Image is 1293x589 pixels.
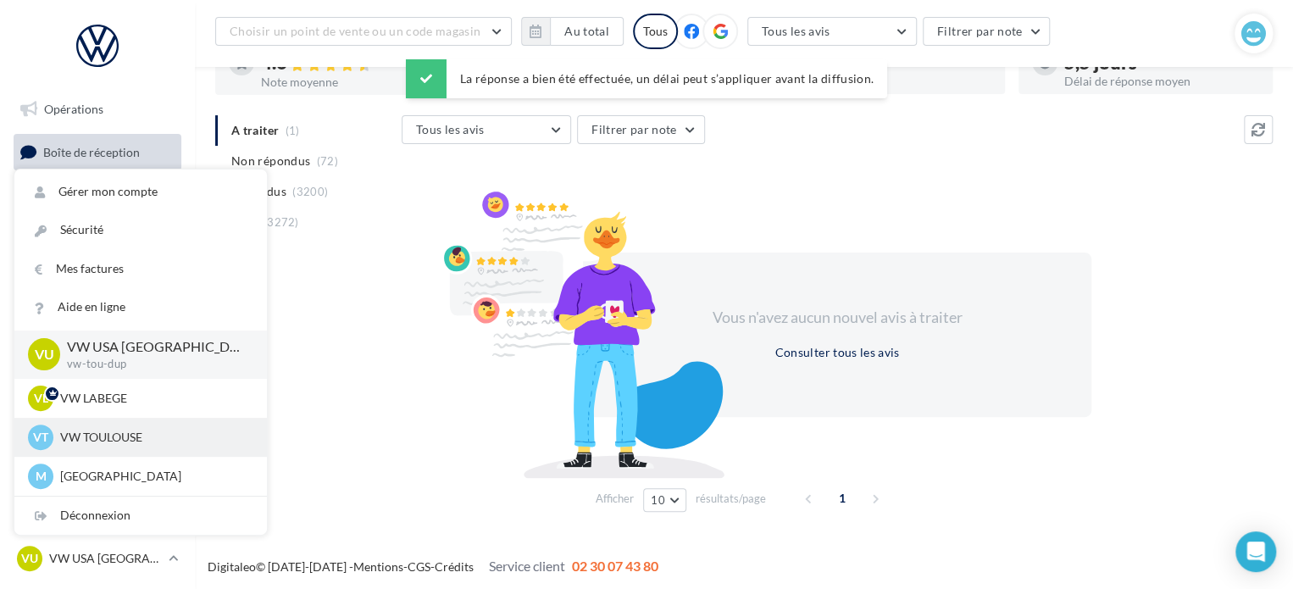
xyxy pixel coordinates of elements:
[35,345,54,364] span: VU
[49,550,162,567] p: VW USA [GEOGRAPHIC_DATA]
[43,144,140,158] span: Boîte de réception
[572,558,658,574] span: 02 30 07 43 80
[261,53,456,73] div: 4.6
[14,173,267,211] a: Gérer mon compte
[10,303,185,339] a: Médiathèque
[10,388,185,438] a: PLV et print personnalisable
[292,185,328,198] span: (3200)
[10,262,185,297] a: Contacts
[577,115,705,144] button: Filtrer par note
[691,307,983,329] div: Vous n'avez aucun nouvel avis à traiter
[402,115,571,144] button: Tous les avis
[33,429,48,446] span: VT
[14,250,267,288] a: Mes factures
[489,558,565,574] span: Service client
[231,153,310,169] span: Non répondus
[230,24,480,38] span: Choisir un point de vente ou un code magasin
[696,491,766,507] span: résultats/page
[1064,75,1259,87] div: Délai de réponse moyen
[317,154,338,168] span: (72)
[10,177,185,213] a: Visibilité en ligne
[34,390,48,407] span: VL
[14,542,181,575] a: VU VW USA [GEOGRAPHIC_DATA]
[1064,53,1259,72] div: 5,5 jours
[60,468,247,485] p: [GEOGRAPHIC_DATA]
[796,75,991,87] div: Taux de réponse
[264,215,299,229] span: (3272)
[521,17,624,46] button: Au total
[14,288,267,326] a: Aide en ligne
[36,468,47,485] span: M
[651,493,665,507] span: 10
[762,24,830,38] span: Tous les avis
[10,444,185,494] a: Campagnes DataOnDemand
[208,559,658,574] span: © [DATE]-[DATE] - - -
[44,102,103,116] span: Opérations
[208,559,256,574] a: Digitaleo
[829,485,856,512] span: 1
[596,491,634,507] span: Afficher
[10,134,185,170] a: Boîte de réception
[67,357,240,372] p: vw-tou-dup
[550,17,624,46] button: Au total
[10,92,185,127] a: Opérations
[435,559,474,574] a: Crédits
[21,550,38,567] span: VU
[14,211,267,249] a: Sécurité
[643,488,686,512] button: 10
[923,17,1051,46] button: Filtrer par note
[14,497,267,535] div: Déconnexion
[10,219,185,255] a: Campagnes
[67,337,240,357] p: VW USA [GEOGRAPHIC_DATA]
[60,390,247,407] p: VW LABEGE
[408,559,430,574] a: CGS
[633,14,678,49] div: Tous
[1235,531,1276,572] div: Open Intercom Messenger
[406,59,887,98] div: La réponse a bien été effectuée, un délai peut s’appliquer avant la diffusion.
[10,346,185,381] a: Calendrier
[215,17,512,46] button: Choisir un point de vente ou un code magasin
[416,122,485,136] span: Tous les avis
[261,76,456,88] div: Note moyenne
[60,429,247,446] p: VW TOULOUSE
[353,559,403,574] a: Mentions
[768,342,906,363] button: Consulter tous les avis
[747,17,917,46] button: Tous les avis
